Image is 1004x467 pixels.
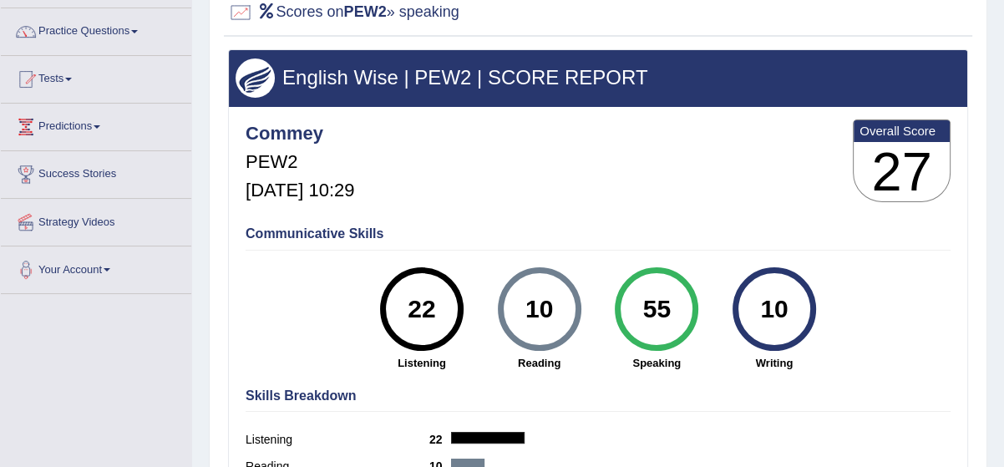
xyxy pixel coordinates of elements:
b: Overall Score [859,124,944,138]
h4: Skills Breakdown [246,388,951,404]
a: Predictions [1,104,191,145]
strong: Speaking [606,355,707,371]
strong: Reading [489,355,590,371]
b: 22 [429,433,451,446]
h5: PEW2 [246,152,354,172]
h4: Communicative Skills [246,226,951,241]
div: 55 [626,274,687,344]
a: Strategy Videos [1,199,191,241]
img: wings.png [236,58,275,98]
h4: Commey [246,124,354,144]
b: PEW2 [344,3,387,20]
a: Tests [1,56,191,98]
div: 10 [743,274,804,344]
h5: [DATE] 10:29 [246,180,354,201]
h3: English Wise | PEW2 | SCORE REPORT [236,67,961,89]
strong: Listening [372,355,473,371]
strong: Writing [724,355,825,371]
a: Success Stories [1,151,191,193]
a: Your Account [1,246,191,288]
div: 10 [509,274,570,344]
a: Practice Questions [1,8,191,50]
h3: 27 [854,142,950,202]
label: Listening [246,431,429,449]
div: 22 [391,274,452,344]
